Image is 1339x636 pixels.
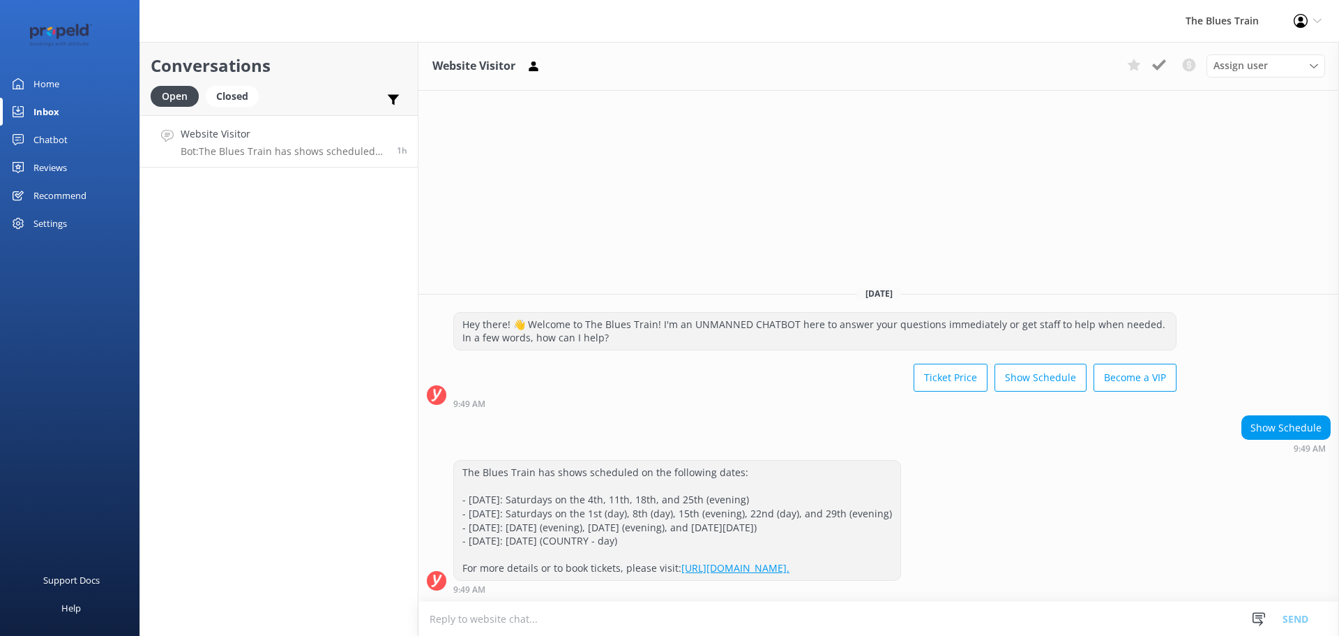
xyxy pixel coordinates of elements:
[151,88,206,103] a: Open
[914,364,988,392] button: Ticket Price
[1294,445,1326,453] strong: 9:49 AM
[206,86,259,107] div: Closed
[454,313,1176,350] div: Hey there! 👋 Welcome to The Blues Train! I'm an UNMANNED CHATBOT here to answer your questions im...
[857,288,901,299] span: [DATE]
[33,126,68,154] div: Chatbot
[61,594,81,622] div: Help
[21,24,101,47] img: 12-1677471078.png
[181,145,386,158] p: Bot: The Blues Train has shows scheduled on the following dates: - [DATE]: Saturdays on the 4th, ...
[33,70,59,98] div: Home
[1094,364,1177,392] button: Become a VIP
[33,154,67,182] div: Reviews
[140,115,418,168] a: Website VisitorBot:The Blues Train has shows scheduled on the following dates: - [DATE]: Saturday...
[151,52,407,79] h2: Conversations
[151,86,199,107] div: Open
[1213,58,1268,73] span: Assign user
[33,209,67,237] div: Settings
[432,57,515,75] h3: Website Visitor
[33,98,59,126] div: Inbox
[33,182,86,209] div: Recommend
[43,566,100,594] div: Support Docs
[1242,416,1330,440] div: Show Schedule
[206,88,266,103] a: Closed
[1206,54,1325,77] div: Assign User
[453,584,901,594] div: Sep 30 2025 09:49am (UTC +10:00) Australia/Sydney
[994,364,1087,392] button: Show Schedule
[397,145,407,156] span: Sep 30 2025 09:49am (UTC +10:00) Australia/Sydney
[181,126,386,142] h4: Website Visitor
[453,400,485,408] strong: 9:49 AM
[681,561,789,575] a: [URL][DOMAIN_NAME].
[454,461,900,580] div: The Blues Train has shows scheduled on the following dates: - [DATE]: Saturdays on the 4th, 11th,...
[453,399,1177,408] div: Sep 30 2025 09:49am (UTC +10:00) Australia/Sydney
[1241,443,1331,453] div: Sep 30 2025 09:49am (UTC +10:00) Australia/Sydney
[453,586,485,594] strong: 9:49 AM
